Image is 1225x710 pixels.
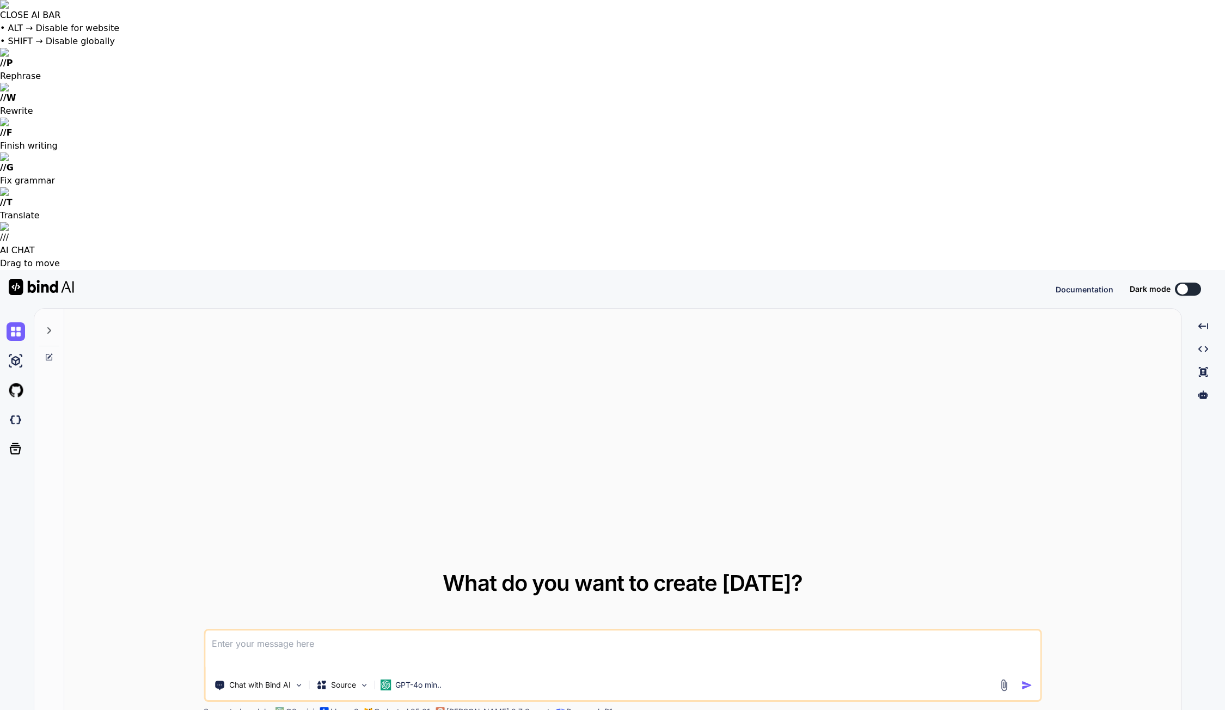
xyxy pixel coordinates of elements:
span: Documentation [1056,285,1113,294]
img: chat [7,322,25,341]
img: Bind AI [9,279,74,295]
img: Pick Tools [294,681,303,690]
span: What do you want to create [DATE]? [443,570,803,596]
img: githubLight [7,381,25,400]
p: Source [331,680,356,690]
img: ai-studio [7,352,25,370]
button: Documentation [1056,284,1113,295]
img: Pick Models [359,681,369,690]
img: GPT-4o mini [380,680,391,690]
p: GPT-4o min.. [395,680,442,690]
p: Chat with Bind AI [229,680,291,690]
span: Dark mode [1130,284,1171,295]
img: attachment [997,679,1010,691]
img: icon [1021,680,1032,691]
img: darkCloudIdeIcon [7,411,25,429]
